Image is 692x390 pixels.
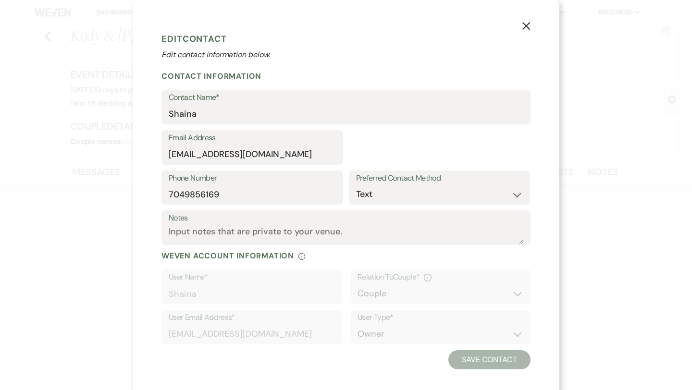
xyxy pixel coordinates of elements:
[161,251,531,261] div: Weven Account Information
[358,270,523,284] div: Relation To Couple *
[448,350,531,369] button: Save Contact
[161,71,531,81] h2: Contact Information
[161,32,531,46] h1: Edit Contact
[169,131,336,145] label: Email Address
[169,171,336,185] label: Phone Number
[169,270,334,284] label: User Name*
[161,49,531,61] p: Edit contact information below.
[358,311,523,325] label: User Type*
[356,171,523,185] label: Preferred Contact Method
[169,91,523,105] label: Contact Name*
[169,105,523,123] input: First and Last Name
[169,211,523,225] label: Notes
[169,311,334,325] label: User Email Address*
